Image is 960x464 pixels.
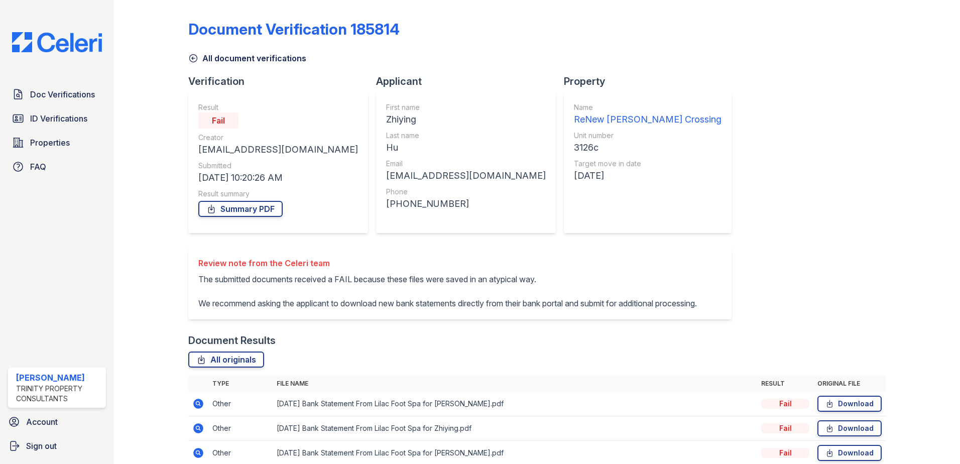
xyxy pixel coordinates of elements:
a: Download [817,420,882,436]
th: File name [273,376,757,392]
div: First name [386,102,546,112]
a: All originals [188,352,264,368]
div: ReNew [PERSON_NAME] Crossing [574,112,722,127]
a: FAQ [8,157,106,177]
div: Phone [386,187,546,197]
span: Doc Verifications [30,88,95,100]
span: FAQ [30,161,46,173]
div: Trinity Property Consultants [16,384,102,404]
div: Fail [761,399,809,409]
td: Other [208,392,273,416]
a: Name ReNew [PERSON_NAME] Crossing [574,102,722,127]
a: Sign out [4,436,110,456]
span: Properties [30,137,70,149]
div: Document Results [188,333,276,347]
div: Hu [386,141,546,155]
th: Result [757,376,813,392]
div: Zhiying [386,112,546,127]
span: Sign out [26,440,57,452]
div: Email [386,159,546,169]
a: ID Verifications [8,108,106,129]
div: Creator [198,133,358,143]
div: Fail [761,423,809,433]
a: Properties [8,133,106,153]
a: Download [817,445,882,461]
div: Submitted [198,161,358,171]
span: ID Verifications [30,112,87,125]
p: The submitted documents received a FAIL because these files were saved in an atypical way. We rec... [198,273,697,309]
th: Original file [813,376,886,392]
a: All document verifications [188,52,306,64]
div: Property [564,74,740,88]
div: Last name [386,131,546,141]
div: Document Verification 185814 [188,20,400,38]
div: Fail [761,448,809,458]
td: [DATE] Bank Statement From Lilac Foot Spa for Zhiying.pdf [273,416,757,441]
a: Download [817,396,882,412]
div: Verification [188,74,376,88]
a: Summary PDF [198,201,283,217]
div: 3126c [574,141,722,155]
td: Other [208,416,273,441]
div: [DATE] [574,169,722,183]
a: Doc Verifications [8,84,106,104]
a: Account [4,412,110,432]
div: Target move in date [574,159,722,169]
div: Review note from the Celeri team [198,257,697,269]
th: Type [208,376,273,392]
div: Applicant [376,74,564,88]
div: [EMAIL_ADDRESS][DOMAIN_NAME] [386,169,546,183]
div: Fail [198,112,238,129]
div: [DATE] 10:20:26 AM [198,171,358,185]
div: Unit number [574,131,722,141]
div: [PERSON_NAME] [16,372,102,384]
div: [EMAIL_ADDRESS][DOMAIN_NAME] [198,143,358,157]
div: Result summary [198,189,358,199]
div: [PHONE_NUMBER] [386,197,546,211]
td: [DATE] Bank Statement From Lilac Foot Spa for [PERSON_NAME].pdf [273,392,757,416]
div: Name [574,102,722,112]
span: Account [26,416,58,428]
div: Result [198,102,358,112]
img: CE_Logo_Blue-a8612792a0a2168367f1c8372b55b34899dd931a85d93a1a3d3e32e68fde9ad4.png [4,32,110,52]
